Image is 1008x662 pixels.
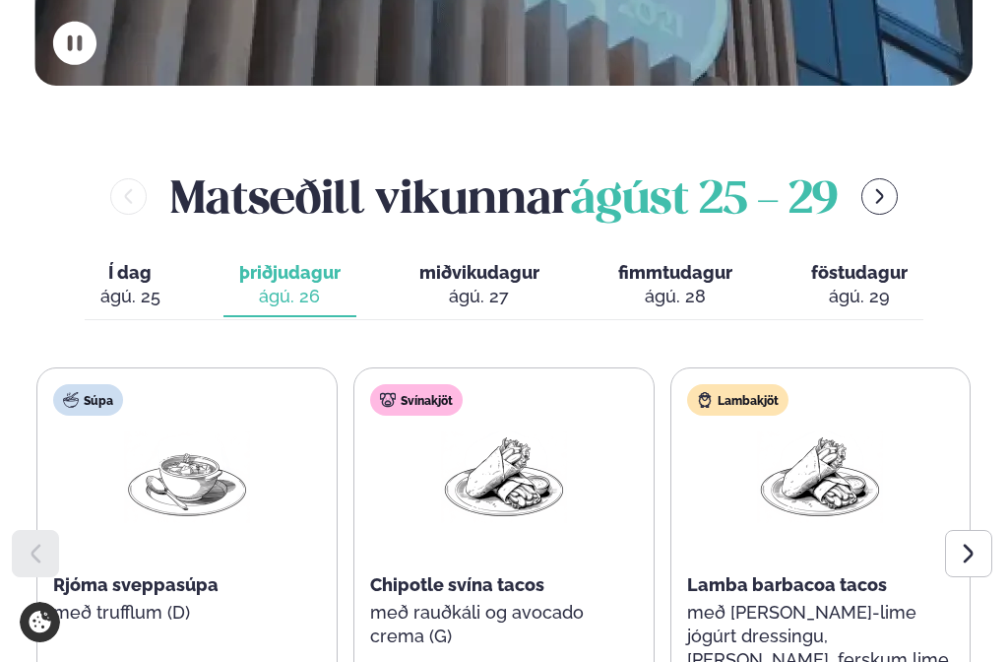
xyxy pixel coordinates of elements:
span: miðvikudagur [419,262,539,283]
span: föstudagur [811,262,908,283]
div: ágú. 29 [811,285,908,308]
div: ágú. 27 [419,285,539,308]
span: Lamba barbacoa tacos [687,574,887,595]
p: með trufflum (D) [53,601,321,625]
div: Svínakjöt [370,384,463,416]
button: miðvikudagur ágú. 27 [404,253,555,318]
span: þriðjudagur [239,262,341,283]
button: fimmtudagur ágú. 28 [602,253,748,318]
button: föstudagur ágú. 29 [795,253,923,318]
img: Soup.png [124,431,250,523]
div: ágú. 28 [618,285,732,308]
span: Í dag [100,261,160,285]
h2: Matseðill vikunnar [170,165,838,229]
div: Súpa [53,384,123,416]
span: Rjóma sveppasúpa [53,574,219,595]
img: Wraps.png [441,431,567,523]
img: Wraps.png [757,431,883,523]
div: ágú. 26 [239,285,341,308]
button: þriðjudagur ágú. 26 [223,253,356,318]
span: Chipotle svína tacos [370,574,544,595]
div: ágú. 25 [100,285,160,308]
button: menu-btn-left [110,178,147,215]
span: ágúst 25 - 29 [571,179,838,223]
a: Cookie settings [20,602,60,642]
img: soup.svg [63,392,79,408]
img: Lamb.svg [697,392,713,408]
button: menu-btn-right [861,178,898,215]
span: fimmtudagur [618,262,732,283]
button: Í dag ágú. 25 [85,253,176,318]
img: pork.svg [380,392,396,408]
div: Lambakjöt [687,384,788,416]
p: með rauðkáli og avocado crema (G) [370,601,638,648]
